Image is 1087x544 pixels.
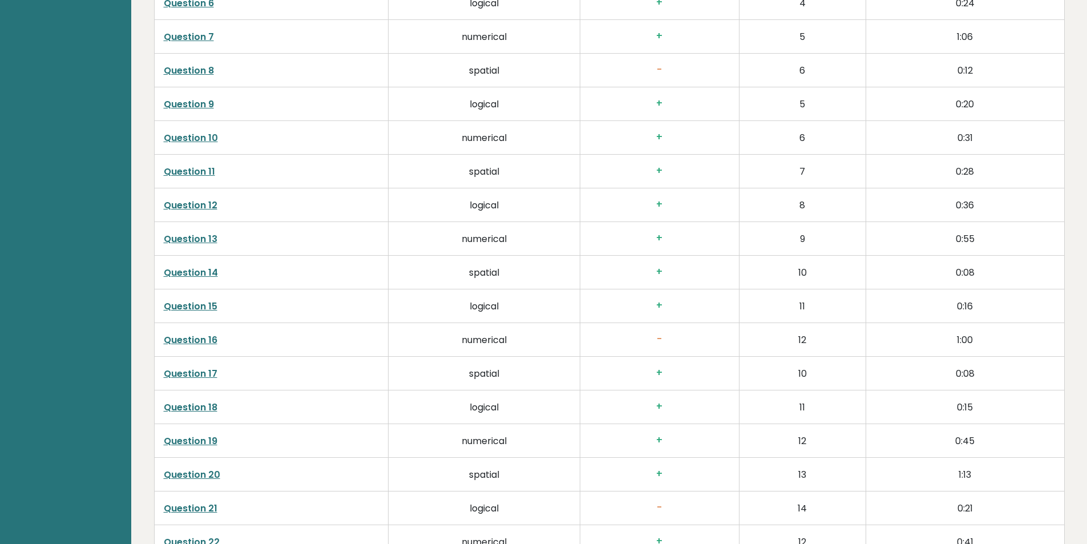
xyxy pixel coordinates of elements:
[164,30,214,43] a: Question 7
[739,424,866,458] td: 12
[164,64,214,77] a: Question 8
[589,300,730,312] h3: +
[589,131,730,143] h3: +
[164,367,217,380] a: Question 17
[739,54,866,87] td: 6
[389,155,580,188] td: spatial
[164,401,217,414] a: Question 18
[164,131,218,144] a: Question 10
[589,333,730,345] h3: -
[389,256,580,289] td: spatial
[164,300,217,313] a: Question 15
[589,502,730,514] h3: -
[389,289,580,323] td: logical
[589,401,730,413] h3: +
[589,367,730,379] h3: +
[389,222,580,256] td: numerical
[866,155,1064,188] td: 0:28
[389,458,580,491] td: spatial
[589,434,730,446] h3: +
[389,424,580,458] td: numerical
[739,357,866,390] td: 10
[164,232,217,245] a: Question 13
[739,20,866,54] td: 5
[739,323,866,357] td: 12
[866,491,1064,525] td: 0:21
[164,502,217,515] a: Question 21
[866,54,1064,87] td: 0:12
[739,390,866,424] td: 11
[164,266,218,279] a: Question 14
[389,491,580,525] td: logical
[164,165,215,178] a: Question 11
[389,188,580,222] td: logical
[866,458,1064,491] td: 1:13
[866,222,1064,256] td: 0:55
[164,333,217,346] a: Question 16
[739,121,866,155] td: 6
[739,87,866,121] td: 5
[866,121,1064,155] td: 0:31
[389,121,580,155] td: numerical
[589,199,730,211] h3: +
[866,87,1064,121] td: 0:20
[866,289,1064,323] td: 0:16
[389,20,580,54] td: numerical
[589,64,730,76] h3: -
[164,468,220,481] a: Question 20
[739,188,866,222] td: 8
[739,256,866,289] td: 10
[589,165,730,177] h3: +
[389,390,580,424] td: logical
[589,232,730,244] h3: +
[739,289,866,323] td: 11
[866,323,1064,357] td: 1:00
[866,357,1064,390] td: 0:08
[739,491,866,525] td: 14
[589,30,730,42] h3: +
[164,434,217,448] a: Question 19
[739,222,866,256] td: 9
[866,256,1064,289] td: 0:08
[739,458,866,491] td: 13
[589,266,730,278] h3: +
[739,155,866,188] td: 7
[866,188,1064,222] td: 0:36
[866,390,1064,424] td: 0:15
[389,87,580,121] td: logical
[866,424,1064,458] td: 0:45
[389,54,580,87] td: spatial
[164,199,217,212] a: Question 12
[164,98,214,111] a: Question 9
[389,323,580,357] td: numerical
[589,98,730,110] h3: +
[389,357,580,390] td: spatial
[866,20,1064,54] td: 1:06
[589,468,730,480] h3: +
